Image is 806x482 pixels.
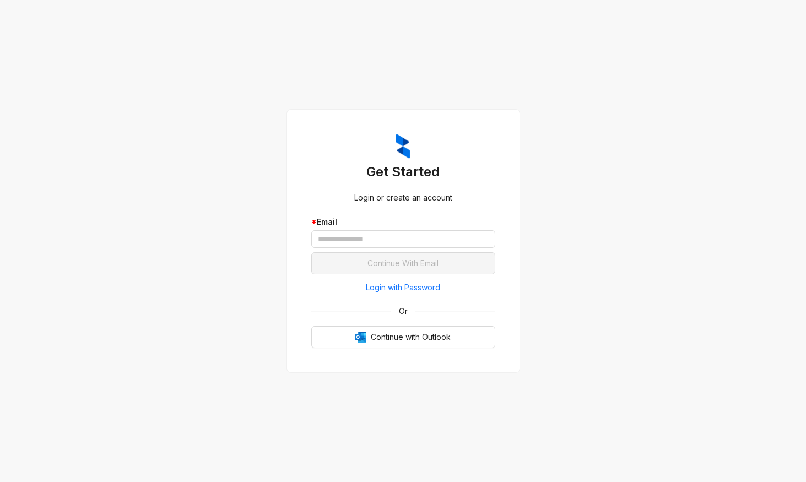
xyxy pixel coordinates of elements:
[311,326,495,348] button: OutlookContinue with Outlook
[371,331,451,343] span: Continue with Outlook
[355,332,366,343] img: Outlook
[311,192,495,204] div: Login or create an account
[311,216,495,228] div: Email
[366,281,440,294] span: Login with Password
[391,305,415,317] span: Or
[396,134,410,159] img: ZumaIcon
[311,279,495,296] button: Login with Password
[311,163,495,181] h3: Get Started
[311,252,495,274] button: Continue With Email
